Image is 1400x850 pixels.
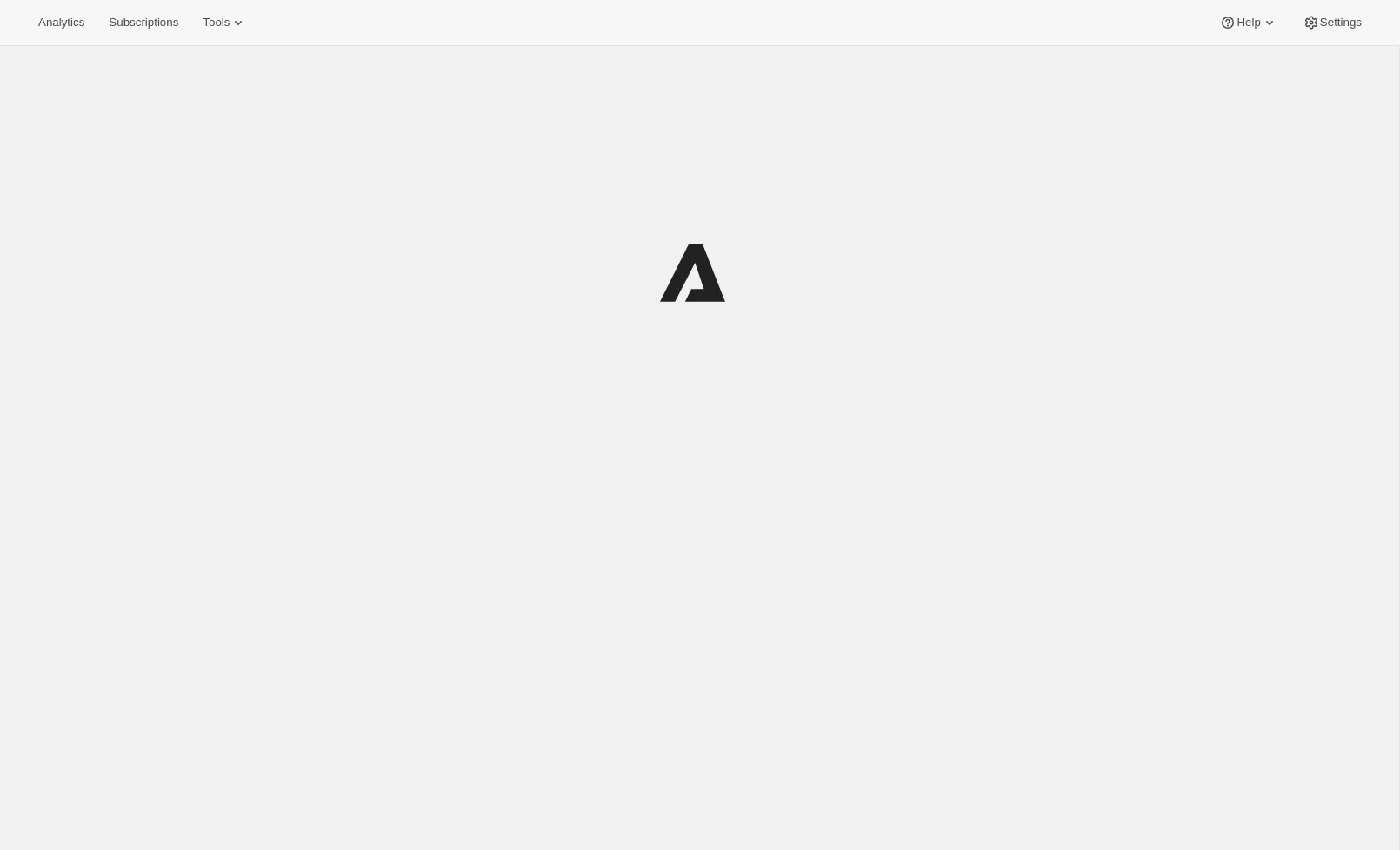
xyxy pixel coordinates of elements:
span: Analytics [38,16,84,30]
button: Subscriptions [98,10,189,35]
span: Help [1237,16,1260,30]
button: Help [1209,10,1288,35]
button: Analytics [28,10,95,35]
span: Settings [1320,16,1362,30]
button: Tools [192,10,257,35]
button: Settings [1292,10,1372,35]
span: Subscriptions [109,16,178,30]
span: Tools [203,16,230,30]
